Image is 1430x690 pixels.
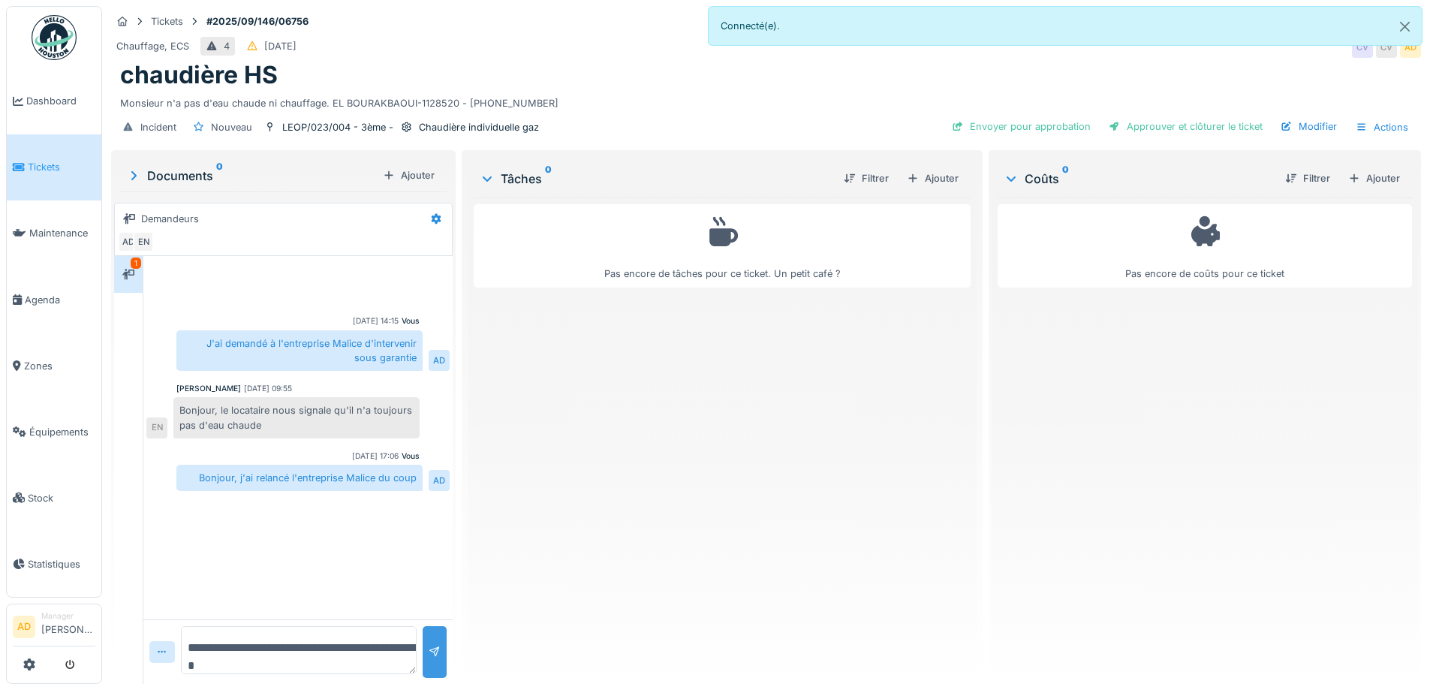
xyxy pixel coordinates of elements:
div: Bonjour, le locataire nous signale qu'il n'a toujours pas d'eau chaude [173,397,420,438]
a: Dashboard [7,68,101,134]
li: AD [13,616,35,638]
sup: 0 [216,167,223,185]
div: LEOP/023/004 - 3ème - [282,120,393,134]
a: Zones [7,333,101,399]
div: AD [1400,37,1421,58]
span: Maintenance [29,226,95,240]
div: Ajouter [901,168,965,188]
div: Nouveau [211,120,252,134]
div: Tâches [480,170,831,188]
div: Documents [126,167,377,185]
div: [PERSON_NAME] [176,383,241,394]
div: Vous [402,315,420,327]
span: Équipements [29,425,95,439]
a: Stock [7,465,101,531]
div: AD [429,350,450,371]
span: Statistiques [28,557,95,571]
div: Modifier [1275,116,1343,137]
img: Badge_color-CXgf-gQk.svg [32,15,77,60]
div: Manager [41,610,95,622]
a: Agenda [7,267,101,333]
div: EN [133,231,154,252]
div: Tickets [151,14,183,29]
strong: #2025/09/146/06756 [200,14,315,29]
a: Statistiques [7,531,101,597]
div: Chauffage, ECS [116,39,189,53]
div: Bonjour, j'ai relancé l'entreprise Malice du coup [176,465,423,491]
sup: 0 [1062,170,1069,188]
a: Tickets [7,134,101,200]
div: [DATE] 14:15 [353,315,399,327]
div: Envoyer pour approbation [946,116,1097,137]
a: AD Manager[PERSON_NAME] [13,610,95,646]
button: Close [1388,7,1422,47]
h1: chaudière HS [120,61,278,89]
div: Monsieur n'a pas d'eau chaude ni chauffage. EL BOURAKBAOUI-1128520 - [PHONE_NUMBER] [120,90,1412,110]
div: Filtrer [838,168,895,188]
div: CV [1376,37,1397,58]
sup: 0 [545,170,552,188]
div: 4 [224,39,230,53]
div: Ajouter [377,165,441,185]
div: J'ai demandé à l'entreprise Malice d'intervenir sous garantie [176,330,423,371]
div: CV [1352,37,1373,58]
div: Pas encore de tâches pour ce ticket. Un petit café ? [483,211,960,281]
span: Agenda [25,293,95,307]
li: [PERSON_NAME] [41,610,95,643]
a: Maintenance [7,200,101,267]
div: Demandeurs [141,212,199,226]
div: [DATE] [264,39,297,53]
div: 1 [131,258,141,269]
div: Incident [140,120,176,134]
div: Vous [402,450,420,462]
span: Stock [28,491,95,505]
div: AD [118,231,139,252]
div: Ajouter [1342,168,1406,188]
div: [DATE] 09:55 [244,383,292,394]
div: Filtrer [1279,168,1336,188]
div: [DATE] 17:06 [352,450,399,462]
div: Approuver et clôturer le ticket [1103,116,1269,137]
div: Pas encore de coûts pour ce ticket [1007,211,1402,281]
div: Actions [1349,116,1415,138]
div: Coûts [1004,170,1273,188]
div: AD [429,470,450,491]
span: Dashboard [26,94,95,108]
a: Équipements [7,399,101,465]
span: Tickets [28,160,95,174]
div: Connecté(e). [708,6,1423,46]
div: EN [146,417,167,438]
div: Chaudière individuelle gaz [419,120,539,134]
span: Zones [24,359,95,373]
